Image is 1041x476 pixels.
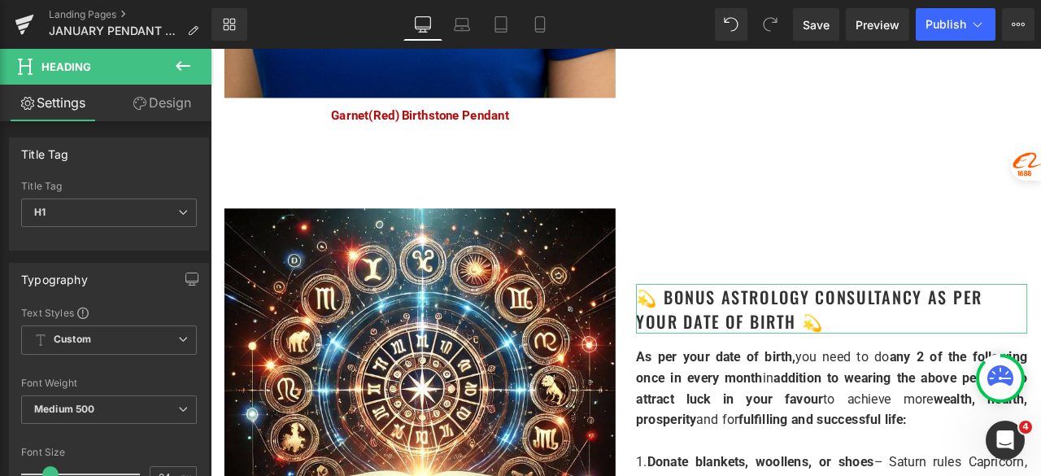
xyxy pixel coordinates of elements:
button: More [1002,8,1034,41]
div: Text Styles [21,306,197,319]
button: Redo [754,8,786,41]
button: Undo [715,8,747,41]
iframe: Intercom live chat [986,421,1025,460]
a: Design [109,85,215,121]
span: 4 [1019,421,1032,434]
a: Desktop [403,8,442,41]
div: Title Tag [21,181,197,192]
a: Laptop [442,8,481,41]
span: JANUARY PENDANT NECKLACE [49,24,181,37]
span: As per your date of birth, [504,356,694,374]
a: Preview [846,8,909,41]
span: Publish [926,18,966,31]
a: Tablet [481,8,520,41]
span: fulfilling and successful life: [625,430,825,448]
div: you need to do in to achieve more and for [504,353,968,452]
div: Font Size [21,447,197,458]
a: New Library [211,8,247,41]
span: Preview [856,16,899,33]
span: wealth, health, prosperity [504,405,968,448]
div: Font Weight [21,378,197,389]
span: Garnet(Red) Birthstone Pendant [143,69,354,86]
button: Publish [916,8,995,41]
span: addition to wearing the above pendant to attract luck in your favour [504,380,968,423]
div: Typography [21,264,88,286]
div: Title Tag [21,138,69,161]
span: Save [803,16,830,33]
b: Medium 500 [34,403,94,415]
span: Heading [41,60,91,73]
h1: 💫 Bonus Astrology Consultancy as per your date of birth 💫 [504,278,968,337]
b: H1 [34,206,46,218]
a: Mobile [520,8,560,41]
a: Landing Pages [49,8,211,21]
b: Custom [54,333,91,347]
